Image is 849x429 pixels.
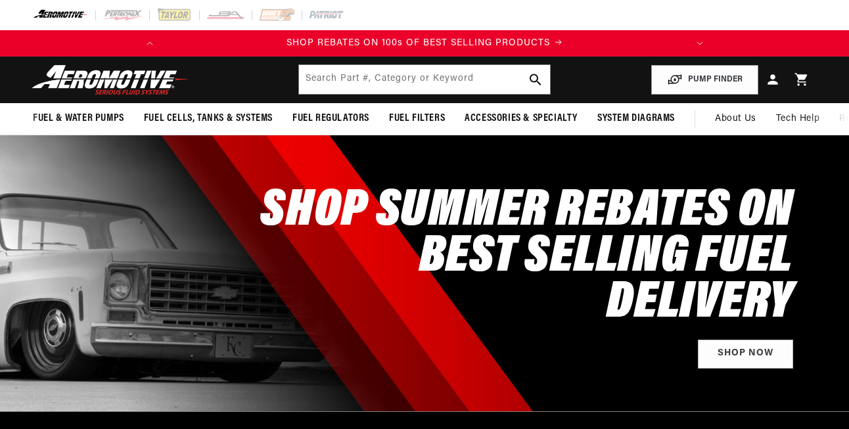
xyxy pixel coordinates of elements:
span: Fuel Filters [389,112,445,125]
span: SHOP REBATES ON 100s OF BEST SELLING PRODUCTS [287,38,550,48]
button: PUMP FINDER [651,65,758,95]
summary: Fuel Cells, Tanks & Systems [134,103,283,134]
span: Fuel & Water Pumps [33,112,124,125]
span: Fuel Regulators [292,112,369,125]
div: Announcement [163,36,687,51]
a: About Us [705,103,766,135]
input: Search by Part Number, Category or Keyword [299,65,550,94]
summary: Fuel & Water Pumps [23,103,134,134]
div: 1 of 2 [163,36,687,51]
span: System Diagrams [597,112,675,125]
summary: Tech Help [766,103,829,135]
span: Fuel Cells, Tanks & Systems [144,112,273,125]
span: Accessories & Specialty [465,112,578,125]
span: Tech Help [776,112,819,126]
button: Translation missing: en.sections.announcements.previous_announcement [137,30,163,56]
button: Translation missing: en.sections.announcements.next_announcement [687,30,713,56]
h2: SHOP SUMMER REBATES ON BEST SELLING FUEL DELIVERY [231,189,793,327]
button: search button [521,65,550,94]
summary: Accessories & Specialty [455,103,587,134]
a: SHOP REBATES ON 100s OF BEST SELLING PRODUCTS [163,36,687,51]
summary: Fuel Regulators [283,103,379,134]
a: Shop Now [698,340,793,369]
summary: Fuel Filters [379,103,455,134]
img: Aeromotive [28,64,193,95]
summary: System Diagrams [587,103,685,134]
span: About Us [715,114,756,124]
